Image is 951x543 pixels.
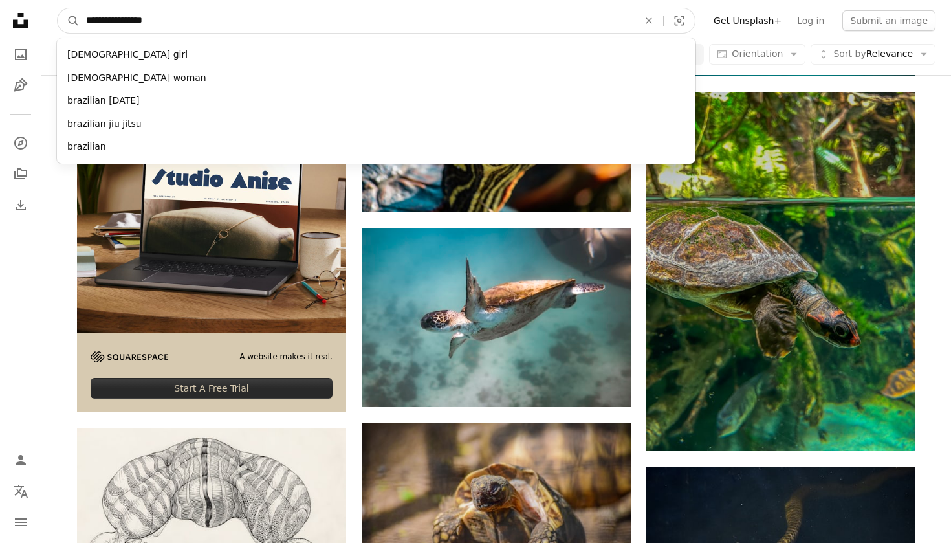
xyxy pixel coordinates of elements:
[646,92,915,451] img: a turtle swimming in water
[8,192,34,218] a: Download History
[58,8,80,33] button: Search Unsplash
[8,447,34,473] a: Log in / Sign up
[362,311,631,323] a: brown and white turtle under water
[239,351,333,362] span: A website makes it real.
[77,63,346,412] a: A website makes it real.Start A Free Trial
[77,63,346,333] img: file-1705123271268-c3eaf6a79b21image
[664,8,695,33] button: Visual search
[709,44,805,65] button: Orientation
[77,509,346,521] a: a drawing of a person holding a large object
[833,49,866,59] span: Sort by
[57,113,695,136] div: brazilian jiu jitsu
[91,378,333,399] div: Start A Free Trial
[362,228,631,407] img: brown and white turtle under water
[8,509,34,535] button: Menu
[8,161,34,187] a: Collections
[8,8,34,36] a: Home — Unsplash
[362,506,631,518] a: brown and black turtle on brown soil
[706,10,789,31] a: Get Unsplash+
[57,89,695,113] div: brazilian [DATE]
[57,8,695,34] form: Find visuals sitewide
[8,41,34,67] a: Photos
[635,8,663,33] button: Clear
[646,265,915,277] a: a turtle swimming in water
[91,351,168,362] img: file-1705255347840-230a6ab5bca9image
[732,49,783,59] span: Orientation
[57,67,695,90] div: [DEMOGRAPHIC_DATA] woman
[8,72,34,98] a: Illustrations
[57,43,695,67] div: [DEMOGRAPHIC_DATA] girl
[842,10,935,31] button: Submit an image
[789,10,832,31] a: Log in
[811,44,935,65] button: Sort byRelevance
[833,48,913,61] span: Relevance
[8,478,34,504] button: Language
[8,130,34,156] a: Explore
[57,135,695,159] div: brazilian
